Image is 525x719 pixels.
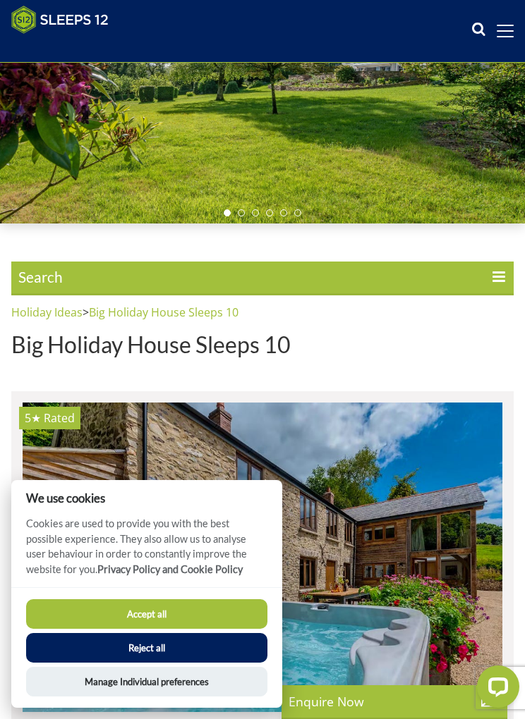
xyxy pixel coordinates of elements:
[26,599,267,629] button: Accept all
[97,563,243,575] a: Privacy Policy and Cookie Policy
[11,305,83,320] a: Holiday Ideas
[26,633,267,663] button: Reject all
[25,410,41,426] span: Otterhead House has a 5 star rating under the Quality in Tourism Scheme
[44,410,75,426] span: Rated
[4,42,152,54] iframe: Customer reviews powered by Trustpilot
[83,305,89,320] span: >
[466,660,525,719] iframe: LiveChat chat widget
[11,262,514,295] span: Search
[11,516,282,587] p: Cookies are used to provide you with the best possible experience. They also allow us to analyse ...
[23,402,502,712] a: 5★ Rated
[289,692,500,711] p: Enquire Now
[11,332,514,357] h1: Big Holiday House Sleeps 10
[89,305,239,320] a: Big Holiday House Sleeps 10
[26,667,267,696] button: Manage Individual preferences
[23,402,502,712] img: otterhead-house-holiday-home-somerset-sleeps-10-hot-tub-2.original.jpg
[11,6,109,34] img: Sleeps 12
[11,491,282,505] h2: We use cookies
